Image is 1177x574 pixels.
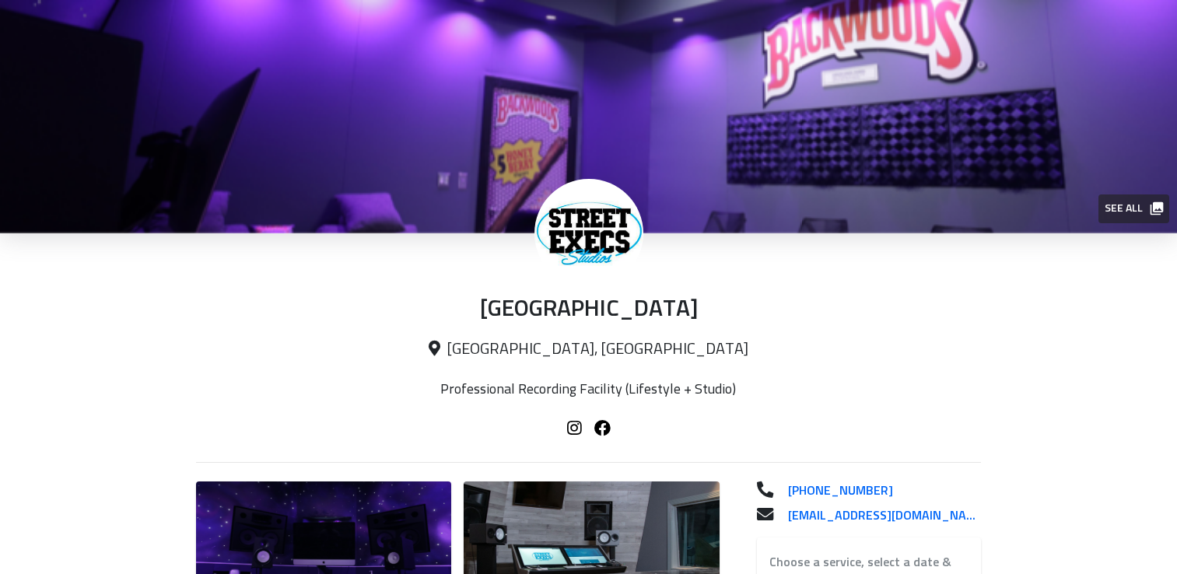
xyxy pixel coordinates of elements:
button: See all [1098,194,1169,223]
p: Professional Recording Facility (Lifestyle + Studio) [392,381,784,398]
img: Street Exec Studios [534,179,643,288]
a: [EMAIL_ADDRESS][DOMAIN_NAME] [776,506,981,525]
a: [PHONE_NUMBER] [776,481,981,500]
span: See all [1105,199,1161,219]
p: [GEOGRAPHIC_DATA], [GEOGRAPHIC_DATA] [196,340,981,359]
p: [GEOGRAPHIC_DATA] [196,296,981,324]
